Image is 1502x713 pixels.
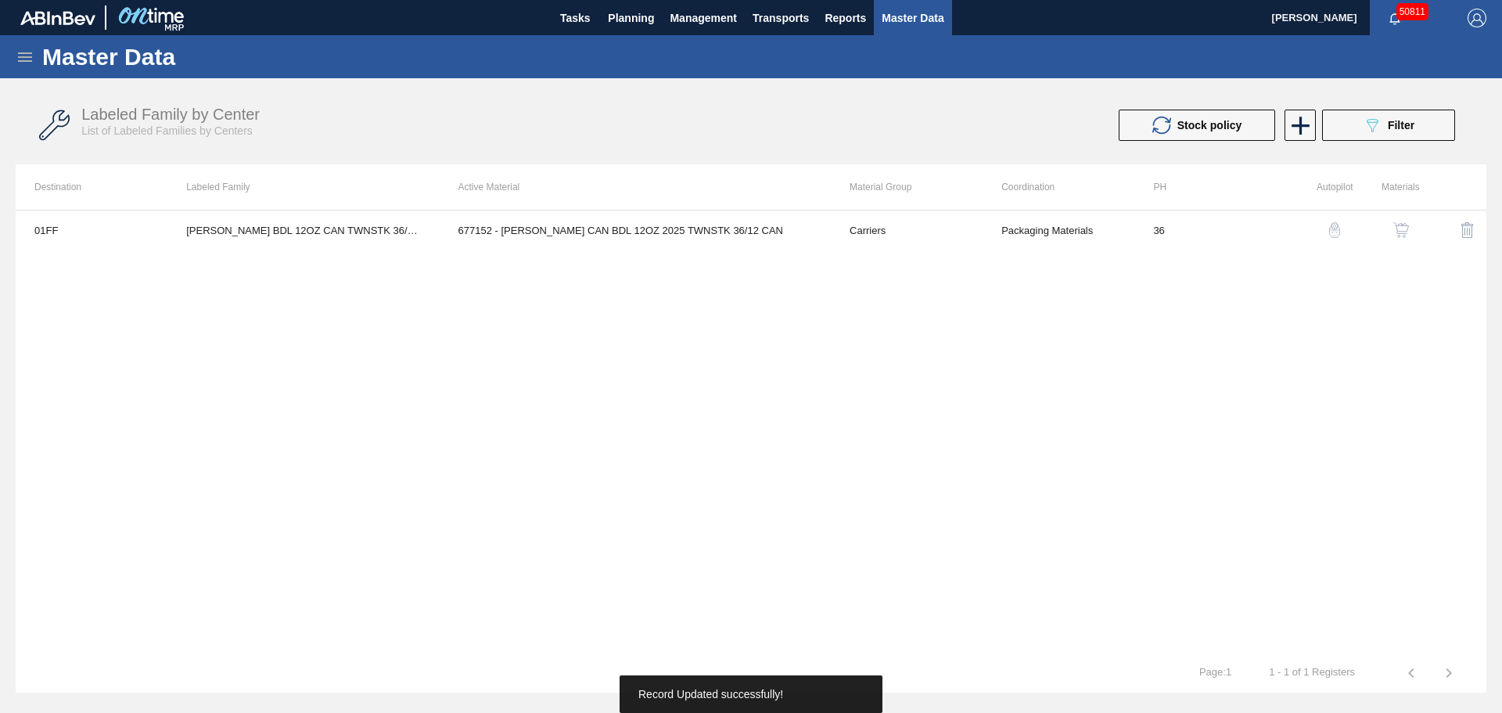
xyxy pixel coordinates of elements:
[1370,7,1420,29] button: Notifications
[882,9,943,27] span: Master Data
[1316,211,1353,249] button: auto-pilot-icon
[1283,110,1314,141] div: New labeled family by center
[440,211,831,250] td: 677152 - [PERSON_NAME] CAN BDL 12OZ 2025 TWNSTK 36/12 CAN
[16,211,167,250] td: 01FF
[1428,211,1486,249] div: Delete Labeled Family X Center
[1134,164,1286,210] th: PH
[1327,222,1342,238] img: auto-pilot-icon
[1393,222,1409,238] img: shopping-cart-icon
[1458,221,1477,239] img: delete-icon
[1119,110,1275,141] button: Stock policy
[983,164,1134,210] th: Coordination
[1322,110,1455,141] button: Filter
[1361,211,1420,249] div: View Materials
[1314,110,1463,141] div: Filter labeled family by center
[1134,211,1286,250] td: 36
[1382,211,1420,249] button: shopping-cart-icon
[1180,654,1250,679] td: Page : 1
[16,164,167,210] th: Destination
[638,688,783,700] span: Record Updated successfully!
[81,106,260,123] span: Labeled Family by Center
[1295,211,1353,249] div: Autopilot Configuration
[558,9,592,27] span: Tasks
[1119,110,1283,141] div: Update stock policy
[1396,3,1428,20] span: 50811
[1353,164,1420,210] th: Materials
[167,164,439,210] th: Labeled Family
[983,211,1134,250] td: Packaging Materials
[1287,164,1353,210] th: Autopilot
[608,9,654,27] span: Planning
[440,164,831,210] th: Active Material
[1449,211,1486,249] button: delete-icon
[1250,654,1374,679] td: 1 - 1 of 1 Registers
[831,164,983,210] th: Material Group
[753,9,809,27] span: Transports
[1388,119,1414,131] span: Filter
[670,9,737,27] span: Management
[831,211,983,250] td: Carriers
[20,11,95,25] img: TNhmsLtSVTkK8tSr43FrP2fwEKptu5GPRR3wAAAABJRU5ErkJggg==
[42,48,320,66] h1: Master Data
[1177,119,1241,131] span: Stock policy
[1468,9,1486,27] img: Logout
[167,211,439,250] td: [PERSON_NAME] BDL 12OZ CAN TWNSTK 36/12 CAN
[825,9,866,27] span: Reports
[81,124,253,137] span: List of Labeled Families by Centers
